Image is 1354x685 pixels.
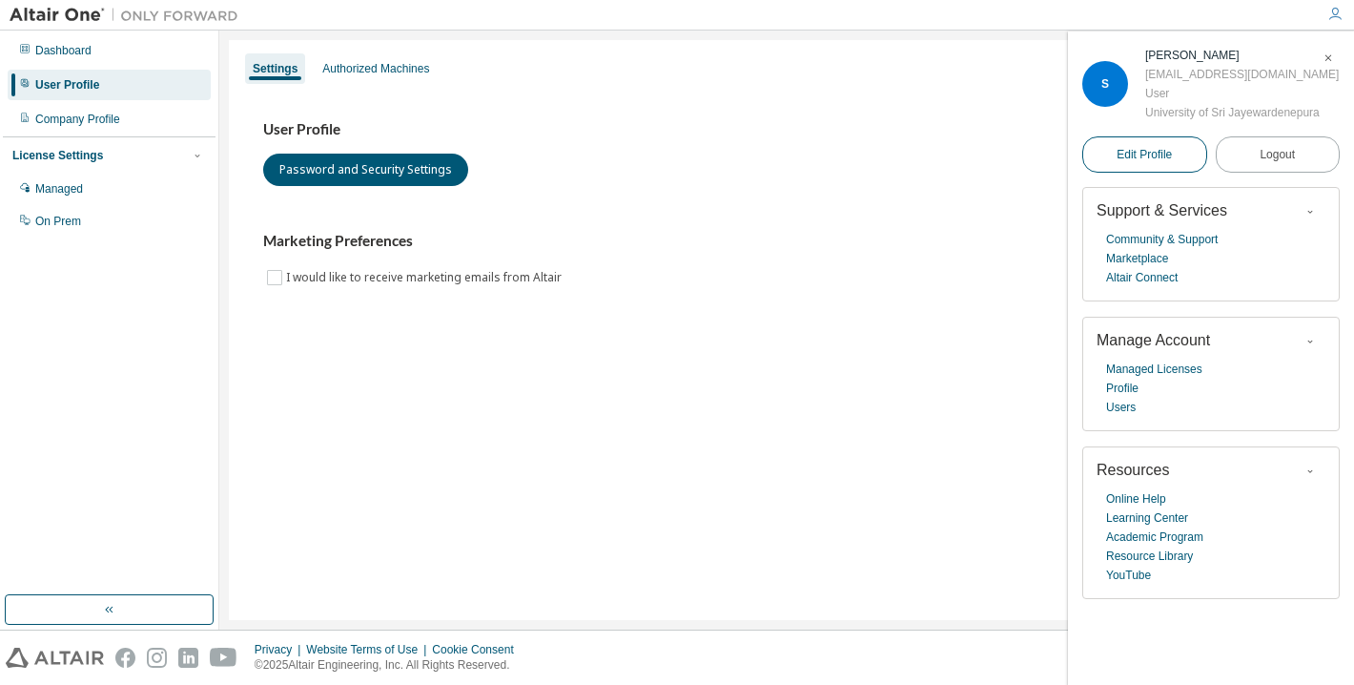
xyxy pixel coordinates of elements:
p: © 2025 Altair Engineering, Inc. All Rights Reserved. [255,657,525,674]
a: Resource Library [1106,547,1193,566]
img: linkedin.svg [178,648,198,668]
div: Website Terms of Use [306,642,432,657]
div: On Prem [35,214,81,229]
div: Privacy [255,642,306,657]
div: Settings [253,61,297,76]
div: User [1145,84,1339,103]
a: YouTube [1106,566,1151,585]
img: altair_logo.svg [6,648,104,668]
button: Password and Security Settings [263,154,468,186]
div: User Profile [35,77,99,93]
span: Edit Profile [1117,147,1172,162]
a: Online Help [1106,489,1166,509]
a: Learning Center [1106,509,1188,528]
a: Managed Licenses [1106,360,1202,379]
div: Company Profile [35,112,120,127]
div: Authorized Machines [322,61,429,76]
span: Logout [1260,145,1295,164]
div: Dashboard [35,43,92,58]
img: instagram.svg [147,648,167,668]
a: Users [1106,398,1136,417]
a: Altair Connect [1106,268,1178,287]
span: Resources [1097,462,1169,478]
span: Support & Services [1097,202,1227,218]
h3: User Profile [263,120,1310,139]
div: University of Sri Jayewardenepura [1145,103,1339,122]
img: Altair One [10,6,248,25]
button: Logout [1216,136,1341,173]
div: Managed [35,181,83,197]
div: [EMAIL_ADDRESS][DOMAIN_NAME] [1145,65,1339,84]
a: Edit Profile [1082,136,1207,173]
a: Profile [1106,379,1139,398]
img: facebook.svg [115,648,135,668]
span: Manage Account [1097,332,1210,348]
div: License Settings [12,148,103,163]
a: Community & Support [1106,230,1218,249]
a: Marketplace [1106,249,1168,268]
img: youtube.svg [210,648,237,668]
label: I would like to receive marketing emails from Altair [286,266,565,289]
div: Shehan Dilmika [1145,46,1339,65]
h3: Marketing Preferences [263,232,1310,251]
span: S [1101,77,1109,91]
a: Academic Program [1106,528,1203,547]
div: Cookie Consent [432,642,524,657]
